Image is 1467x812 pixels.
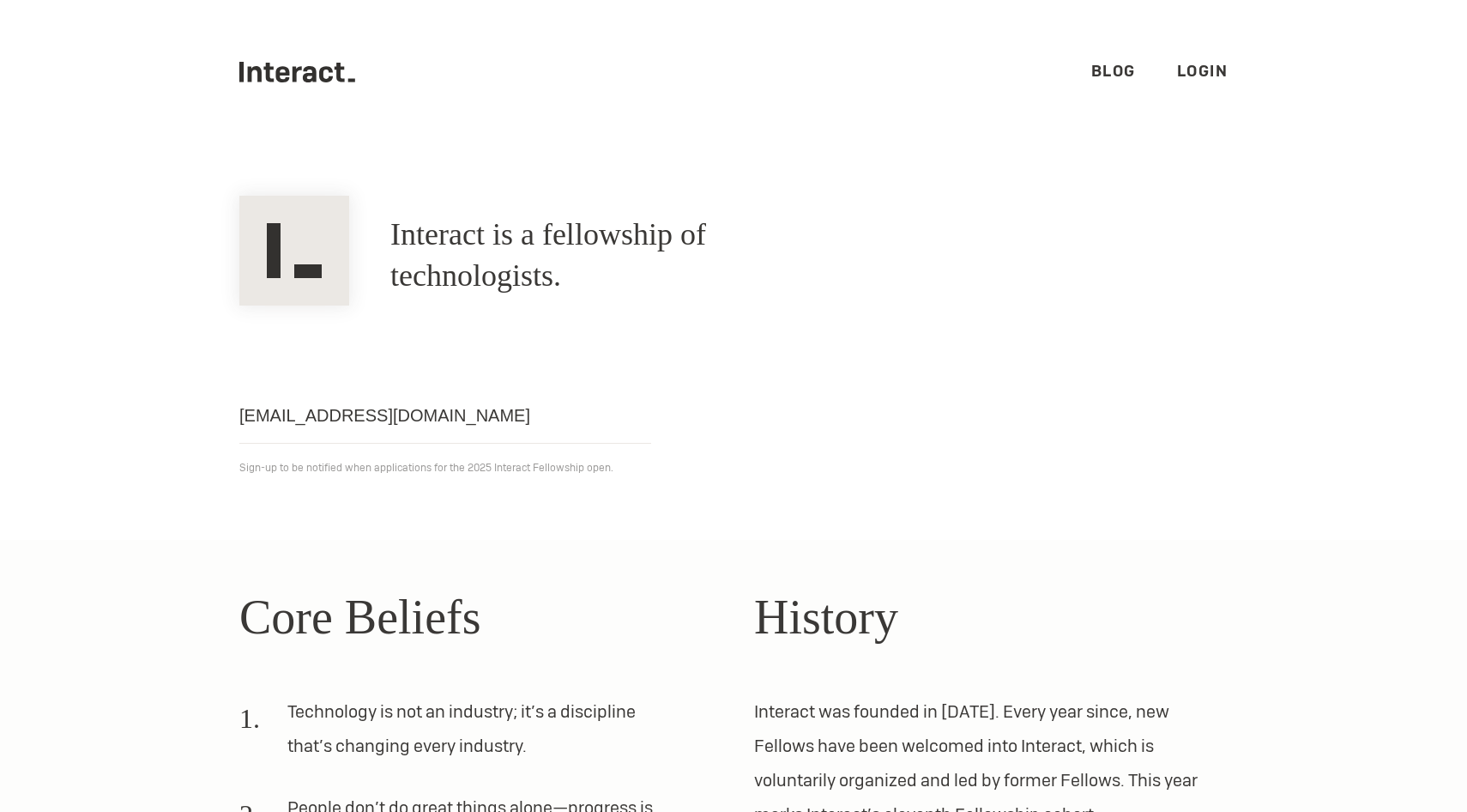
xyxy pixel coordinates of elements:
input: Email address... [239,388,651,444]
h1: Interact is a fellowship of technologists. [390,215,854,297]
p: Sign-up to be notified when applications for the 2025 Interact Fellowship open. [239,458,1228,478]
a: Blog [1091,61,1136,81]
img: Interact Logo [239,196,349,306]
a: Login [1177,61,1229,81]
li: Technology is not an industry; it’s a discipline that’s changing every industry. [239,694,672,777]
h2: Core Beliefs [239,581,713,653]
h2: History [754,581,1228,653]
